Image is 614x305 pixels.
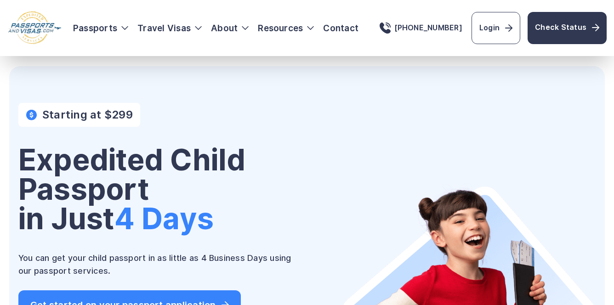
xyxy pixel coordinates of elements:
[258,23,314,33] h3: Resources
[479,23,512,34] span: Login
[380,23,462,34] a: [PHONE_NUMBER]
[137,23,202,33] h3: Travel Visas
[114,201,214,236] span: 4 Days
[42,108,133,121] h4: Starting at $299
[535,22,599,33] span: Check Status
[18,252,300,277] p: You can get your child passport in as little as 4 Business Days using our passport services.
[7,11,62,45] img: Logo
[472,12,520,44] a: Login
[528,12,607,44] a: Check Status
[18,145,300,233] h1: Expedited Child Passport in Just
[323,23,358,33] a: Contact
[211,23,238,33] a: About
[73,23,128,33] h3: Passports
